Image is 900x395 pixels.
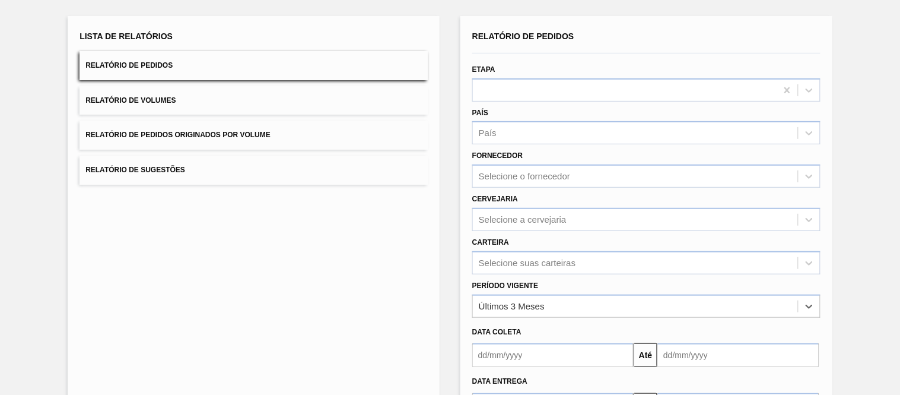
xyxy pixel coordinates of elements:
[479,214,567,225] div: Selecione a cervejaria
[472,377,527,385] span: Data entrega
[472,65,495,74] label: Etapa
[472,343,634,367] input: dd/mm/yyyy
[472,195,518,203] label: Cervejaria
[472,109,488,117] label: País
[79,31,173,41] span: Lista de Relatórios
[479,128,497,138] div: País
[472,31,574,41] span: Relatório de Pedidos
[79,156,428,185] button: Relatório de Sugestões
[479,301,545,311] div: Últimos 3 Meses
[85,61,173,69] span: Relatório de Pedidos
[85,166,185,174] span: Relatório de Sugestões
[85,131,271,139] span: Relatório de Pedidos Originados por Volume
[472,328,521,336] span: Data coleta
[79,86,428,115] button: Relatório de Volumes
[479,172,570,182] div: Selecione o fornecedor
[657,343,819,367] input: dd/mm/yyyy
[634,343,657,367] button: Até
[85,96,176,105] span: Relatório de Volumes
[479,258,575,268] div: Selecione suas carteiras
[472,151,523,160] label: Fornecedor
[472,238,509,247] label: Carteira
[472,282,538,290] label: Período Vigente
[79,51,428,80] button: Relatório de Pedidos
[79,121,428,150] button: Relatório de Pedidos Originados por Volume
